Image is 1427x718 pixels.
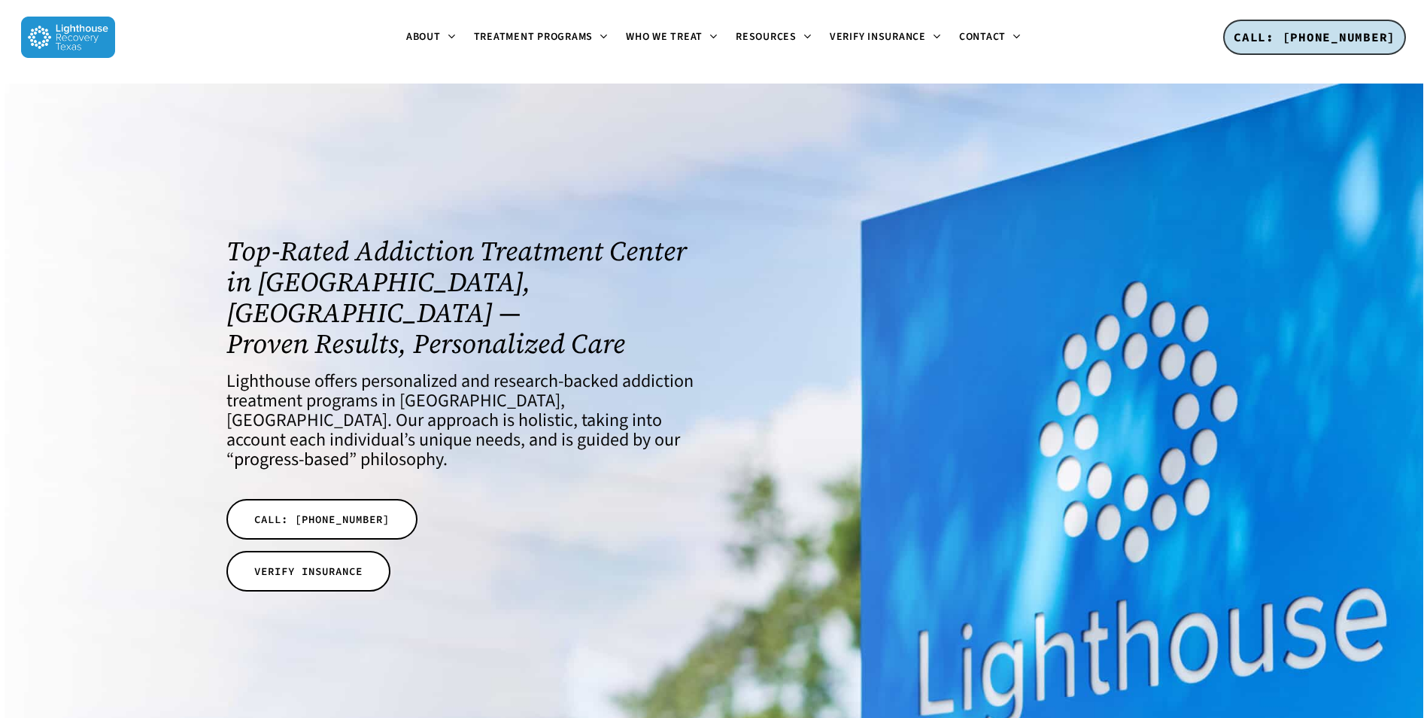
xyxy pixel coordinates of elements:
h4: Lighthouse offers personalized and research-backed addiction treatment programs in [GEOGRAPHIC_DA... [226,372,694,470]
span: Treatment Programs [474,29,594,44]
span: Resources [736,29,797,44]
a: CALL: [PHONE_NUMBER] [226,499,417,540]
h1: Top-Rated Addiction Treatment Center in [GEOGRAPHIC_DATA], [GEOGRAPHIC_DATA] — Proven Results, Pe... [226,236,694,359]
span: Contact [959,29,1006,44]
span: Verify Insurance [830,29,926,44]
span: Who We Treat [626,29,703,44]
a: CALL: [PHONE_NUMBER] [1223,20,1406,56]
a: About [397,32,465,44]
span: About [406,29,441,44]
a: Resources [727,32,821,44]
a: Verify Insurance [821,32,950,44]
span: CALL: [PHONE_NUMBER] [1234,29,1395,44]
a: VERIFY INSURANCE [226,551,390,592]
a: Treatment Programs [465,32,618,44]
img: Lighthouse Recovery Texas [21,17,115,58]
a: Contact [950,32,1030,44]
a: Who We Treat [617,32,727,44]
span: VERIFY INSURANCE [254,564,363,579]
span: CALL: [PHONE_NUMBER] [254,512,390,527]
a: progress-based [234,446,349,473]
